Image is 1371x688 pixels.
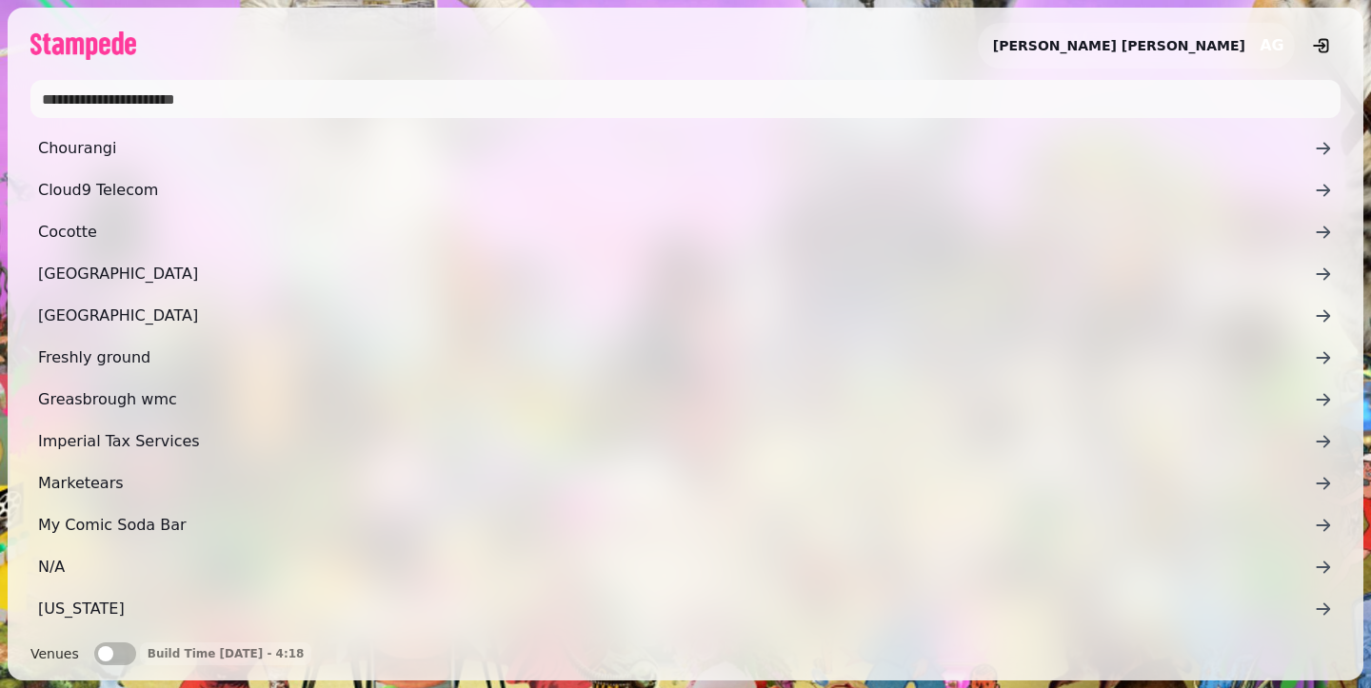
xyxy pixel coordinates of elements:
img: logo [30,31,136,60]
span: My Comic Soda Bar [38,514,1314,537]
a: My Comic Soda Bar [30,506,1341,544]
p: Build Time [DATE] - 4:18 [148,646,305,661]
a: [GEOGRAPHIC_DATA] [30,255,1341,293]
a: Chourangi [30,129,1341,167]
a: Cocotte [30,213,1341,251]
span: Imperial Tax Services [38,430,1314,453]
span: [GEOGRAPHIC_DATA] [38,305,1314,327]
span: Freshly ground [38,346,1314,369]
a: Imperial Tax Services [30,423,1341,461]
h2: [PERSON_NAME] [PERSON_NAME] [993,36,1245,55]
span: Cocotte [38,221,1314,244]
span: Cloud9 Telecom [38,179,1314,202]
span: [US_STATE] [38,598,1314,620]
a: [US_STATE] [30,590,1341,628]
label: Venues [30,642,79,665]
span: Greasbrough wmc [38,388,1314,411]
span: N/A [38,556,1314,579]
span: Chourangi [38,137,1314,160]
span: [GEOGRAPHIC_DATA] [38,263,1314,285]
a: N/A [30,548,1341,586]
a: Marketears [30,464,1341,502]
button: logout [1302,27,1341,65]
a: Greasbrough wmc [30,381,1341,419]
a: [GEOGRAPHIC_DATA] [30,297,1341,335]
a: Cloud9 Telecom [30,171,1341,209]
span: AG [1260,38,1284,53]
a: Freshly ground [30,339,1341,377]
span: Marketears [38,472,1314,495]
